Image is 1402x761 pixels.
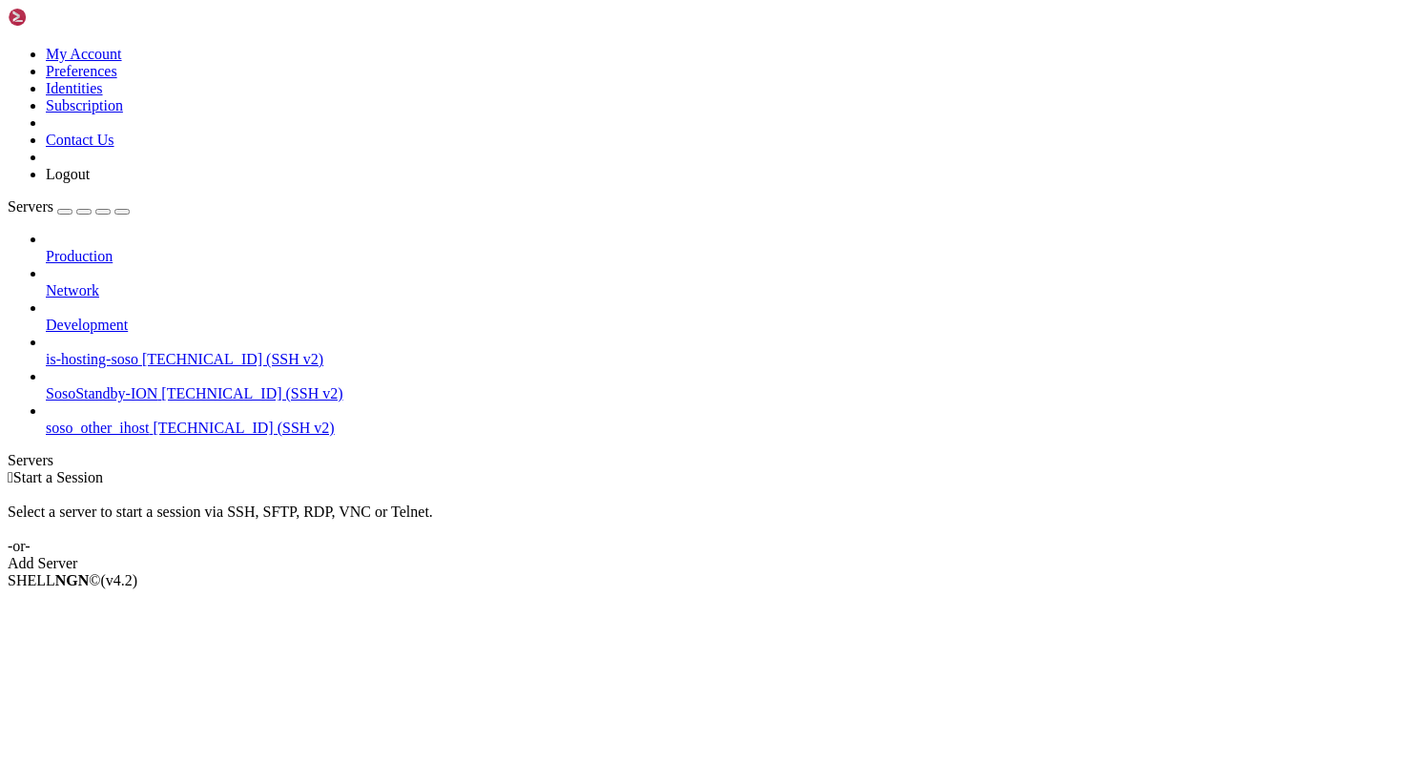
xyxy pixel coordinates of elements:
a: Development [46,317,1394,334]
span:  [8,469,13,485]
a: Network [46,282,1394,299]
span: [TECHNICAL_ID] (SSH v2) [161,385,342,401]
li: Development [46,299,1394,334]
span: Servers [8,198,53,215]
a: SosoStandby-ION [TECHNICAL_ID] (SSH v2) [46,385,1394,402]
a: Subscription [46,97,123,113]
li: Network [46,265,1394,299]
span: [TECHNICAL_ID] (SSH v2) [153,420,334,436]
li: soso_other_ihost [TECHNICAL_ID] (SSH v2) [46,402,1394,437]
li: is-hosting-soso [TECHNICAL_ID] (SSH v2) [46,334,1394,368]
a: soso_other_ihost [TECHNICAL_ID] (SSH v2) [46,420,1394,437]
span: 4.2.0 [101,572,138,588]
li: SosoStandby-ION [TECHNICAL_ID] (SSH v2) [46,368,1394,402]
span: SosoStandby-ION [46,385,157,401]
a: My Account [46,46,122,62]
img: Shellngn [8,8,117,27]
a: Logout [46,166,90,182]
div: Servers [8,452,1394,469]
a: Production [46,248,1394,265]
span: SHELL © [8,572,137,588]
span: Start a Session [13,469,103,485]
span: Production [46,248,113,264]
a: is-hosting-soso [TECHNICAL_ID] (SSH v2) [46,351,1394,368]
span: is-hosting-soso [46,351,138,367]
div: Select a server to start a session via SSH, SFTP, RDP, VNC or Telnet. -or- [8,486,1394,555]
span: Development [46,317,128,333]
span: soso_other_ihost [46,420,149,436]
li: Production [46,231,1394,265]
a: Preferences [46,63,117,79]
span: Network [46,282,99,298]
a: Servers [8,198,130,215]
span: [TECHNICAL_ID] (SSH v2) [142,351,323,367]
b: NGN [55,572,90,588]
a: Contact Us [46,132,114,148]
div: Add Server [8,555,1394,572]
a: Identities [46,80,103,96]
